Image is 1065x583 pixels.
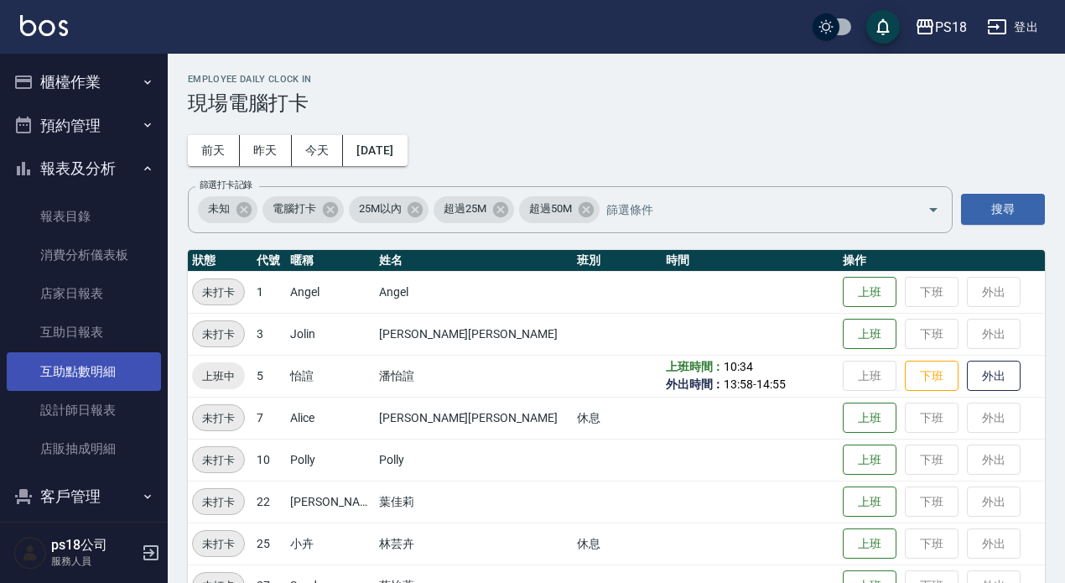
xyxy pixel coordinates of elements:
[519,200,582,217] span: 超過50M
[375,523,573,565] td: 林芸卉
[7,236,161,274] a: 消費分析儀表板
[7,313,161,351] a: 互助日報表
[252,523,286,565] td: 25
[13,536,47,570] img: Person
[662,250,839,272] th: 時間
[843,528,896,560] button: 上班
[375,250,573,272] th: 姓名
[967,361,1021,392] button: 外出
[7,60,161,104] button: 櫃檯作業
[240,135,292,166] button: 昨天
[7,104,161,148] button: 預約管理
[286,523,375,565] td: 小卉
[843,403,896,434] button: 上班
[200,179,252,191] label: 篩選打卡記錄
[188,91,1045,115] h3: 現場電腦打卡
[252,355,286,397] td: 5
[573,523,662,565] td: 休息
[188,135,240,166] button: 前天
[252,481,286,523] td: 22
[7,391,161,429] a: 設計師日報表
[252,313,286,355] td: 3
[7,475,161,518] button: 客戶管理
[935,17,967,38] div: PS18
[375,313,573,355] td: [PERSON_NAME][PERSON_NAME]
[262,196,344,223] div: 電腦打卡
[724,377,753,391] span: 13:58
[666,377,725,391] b: 外出時間：
[193,451,244,469] span: 未打卡
[375,439,573,481] td: Polly
[252,250,286,272] th: 代號
[866,10,900,44] button: save
[908,10,974,44] button: PS18
[434,200,496,217] span: 超過25M
[286,481,375,523] td: [PERSON_NAME]
[193,535,244,553] span: 未打卡
[193,325,244,343] span: 未打卡
[662,355,839,397] td: -
[193,409,244,427] span: 未打卡
[573,397,662,439] td: 休息
[980,12,1045,43] button: 登出
[7,197,161,236] a: 報表目錄
[519,196,600,223] div: 超過50M
[724,360,753,373] span: 10:34
[252,397,286,439] td: 7
[7,274,161,313] a: 店家日報表
[349,196,429,223] div: 25M以內
[252,271,286,313] td: 1
[193,284,244,301] span: 未打卡
[188,250,252,272] th: 狀態
[20,15,68,36] img: Logo
[375,481,573,523] td: 葉佳莉
[843,277,896,308] button: 上班
[198,200,240,217] span: 未知
[961,194,1045,225] button: 搜尋
[349,200,412,217] span: 25M以內
[286,355,375,397] td: 怡諠
[286,313,375,355] td: Jolin
[286,250,375,272] th: 暱稱
[51,537,137,554] h5: ps18公司
[192,367,245,385] span: 上班中
[434,196,514,223] div: 超過25M
[843,319,896,350] button: 上班
[375,397,573,439] td: [PERSON_NAME][PERSON_NAME]
[7,429,161,468] a: 店販抽成明細
[375,271,573,313] td: Angel
[343,135,407,166] button: [DATE]
[843,445,896,476] button: 上班
[602,195,898,224] input: 篩選條件
[7,518,161,562] button: 員工及薪資
[756,377,786,391] span: 14:55
[905,361,958,392] button: 下班
[51,554,137,569] p: 服務人員
[198,196,257,223] div: 未知
[920,196,947,223] button: Open
[193,493,244,511] span: 未打卡
[843,487,896,518] button: 上班
[252,439,286,481] td: 10
[375,355,573,397] td: 潘怡諠
[573,250,662,272] th: 班別
[286,271,375,313] td: Angel
[839,250,1045,272] th: 操作
[7,147,161,190] button: 報表及分析
[262,200,326,217] span: 電腦打卡
[666,360,725,373] b: 上班時間：
[286,439,375,481] td: Polly
[188,74,1045,85] h2: Employee Daily Clock In
[292,135,344,166] button: 今天
[7,352,161,391] a: 互助點數明細
[286,397,375,439] td: Alice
